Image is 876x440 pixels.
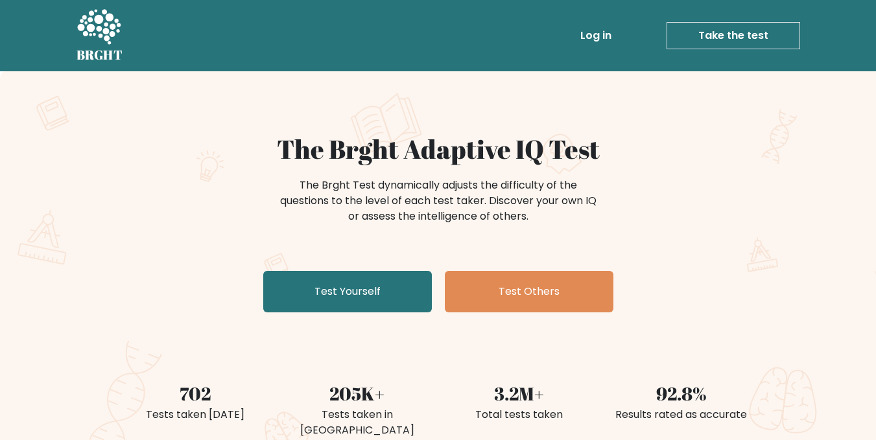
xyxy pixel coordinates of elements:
div: 92.8% [608,380,755,407]
div: The Brght Test dynamically adjusts the difficulty of the questions to the level of each test take... [276,178,600,224]
a: BRGHT [77,5,123,66]
a: Test Yourself [263,271,432,312]
a: Log in [575,23,617,49]
div: Results rated as accurate [608,407,755,423]
a: Take the test [667,22,800,49]
div: 702 [122,380,268,407]
a: Test Others [445,271,613,312]
h1: The Brght Adaptive IQ Test [122,133,755,165]
div: Total tests taken [446,407,593,423]
h5: BRGHT [77,47,123,63]
div: Tests taken in [GEOGRAPHIC_DATA] [284,407,431,438]
div: 3.2M+ [446,380,593,407]
div: Tests taken [DATE] [122,407,268,423]
div: 205K+ [284,380,431,407]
